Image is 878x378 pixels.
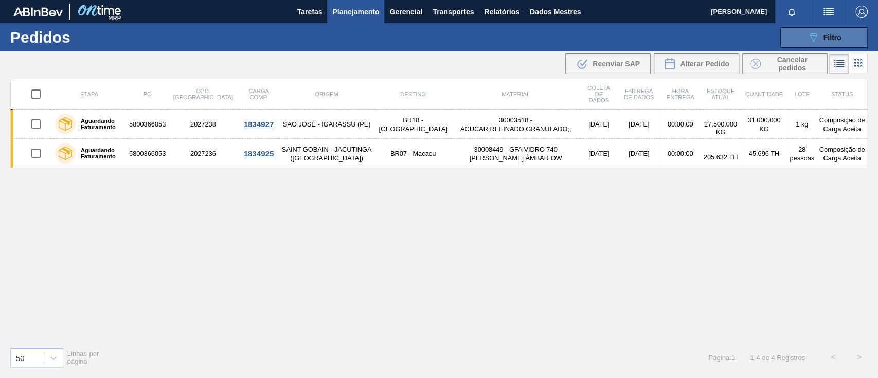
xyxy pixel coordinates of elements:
font: Coleta de dados [587,85,610,103]
font: Etapa [80,91,98,97]
font: Aguardando Faturamento [81,147,116,159]
font: Cancelar pedidos [777,56,807,72]
font: [PERSON_NAME] [711,8,767,15]
font: [DATE] [588,120,609,128]
font: SAINT GOBAIN - JACUTINGA ([GEOGRAPHIC_DATA]) [282,146,372,162]
font: Origem [315,91,338,97]
font: 1834925 [244,149,274,158]
font: Composição de Carga Aceita [819,116,865,133]
div: Visão em Cartões [849,54,868,74]
font: Composição de Carga Aceita [819,146,865,162]
font: 2027236 [190,150,216,157]
font: Hora Entrega [667,88,694,100]
font: 31.000.000 KG [747,116,780,133]
font: Estoque atual [707,88,735,100]
a: Aguardando Faturamento58003660532027238SÃO JOSÉ - IGARASSU (PE)BR18 - [GEOGRAPHIC_DATA]30003518 -... [11,110,868,139]
div: Alterar Pedido [654,53,739,74]
font: Reenviar SAP [593,60,640,68]
font: Gerencial [389,8,422,16]
font: [DATE] [588,150,609,157]
div: Visão em Lista [829,54,849,74]
font: Cód. [GEOGRAPHIC_DATA] [173,88,233,100]
font: 28 pessoas [790,146,814,162]
button: Notificações [775,5,808,19]
font: 1 kg [796,120,808,128]
font: Quantidade [745,91,783,97]
font: BR18 - [GEOGRAPHIC_DATA] [379,116,447,133]
font: 5800366053 [129,120,166,128]
font: 4 [756,354,760,362]
font: - [754,354,756,362]
font: 205.632 TH [704,153,738,161]
font: 2027238 [190,120,216,128]
img: TNhmsLtSVTkK8tSr43FrP2fwEKptu5GPRR3wAAAABJRU5ErkJggg== [13,7,63,16]
font: 00:00:00 [668,120,693,128]
font: BR07 - Macacu [390,150,436,157]
button: < [820,345,846,370]
font: Registros [777,354,805,362]
font: de [762,354,769,362]
font: 4 [771,354,775,362]
font: 50 [16,353,25,362]
font: PO [144,91,152,97]
font: 1834927 [244,120,274,129]
font: 27.500.000 KG [704,120,737,136]
font: SÃO JOSÉ - IGARASSU (PE) [283,120,371,128]
font: 1 [750,354,754,362]
font: Lote [794,91,809,97]
font: [DATE] [629,120,649,128]
font: Dados Mestres [530,8,581,16]
font: Tarefas [297,8,322,16]
font: [DATE] [629,150,649,157]
font: 1 [731,354,734,362]
div: Reenviar SAP [565,53,651,74]
font: Planejamento [332,8,379,16]
font: 30003518 - ACUCAR;REFINADO;GRANULADO;; [460,116,571,133]
a: Aguardando Faturamento58003660532027236SAINT GOBAIN - JACUTINGA ([GEOGRAPHIC_DATA])BR07 - Macacu3... [11,139,868,168]
font: < [831,353,835,362]
button: > [846,345,872,370]
img: Sair [855,6,868,18]
font: > [856,353,861,362]
font: Filtro [823,33,841,42]
font: Entrega de dados [624,88,654,100]
font: Material [501,91,530,97]
font: Alterar Pedido [680,60,729,68]
button: Filtro [780,27,868,48]
div: Cancelar Pedidos em Massa [742,53,828,74]
button: Cancelar pedidos [742,53,828,74]
font: Linhas por página [67,350,99,365]
font: Página [708,354,729,362]
font: 5800366053 [129,150,166,157]
font: 00:00:00 [668,150,693,157]
font: Relatórios [484,8,519,16]
font: Pedidos [10,29,70,46]
font: 30008449 - GFA VIDRO 740 [PERSON_NAME] ÂMBAR OW [470,146,562,162]
font: Status [831,91,853,97]
font: Transportes [433,8,474,16]
font: Destino [400,91,426,97]
img: ações do usuário [822,6,835,18]
font: Carga Comp. [248,88,269,100]
font: : [729,354,731,362]
font: Aguardando Faturamento [81,118,116,130]
font: 45.696 TH [749,150,780,157]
